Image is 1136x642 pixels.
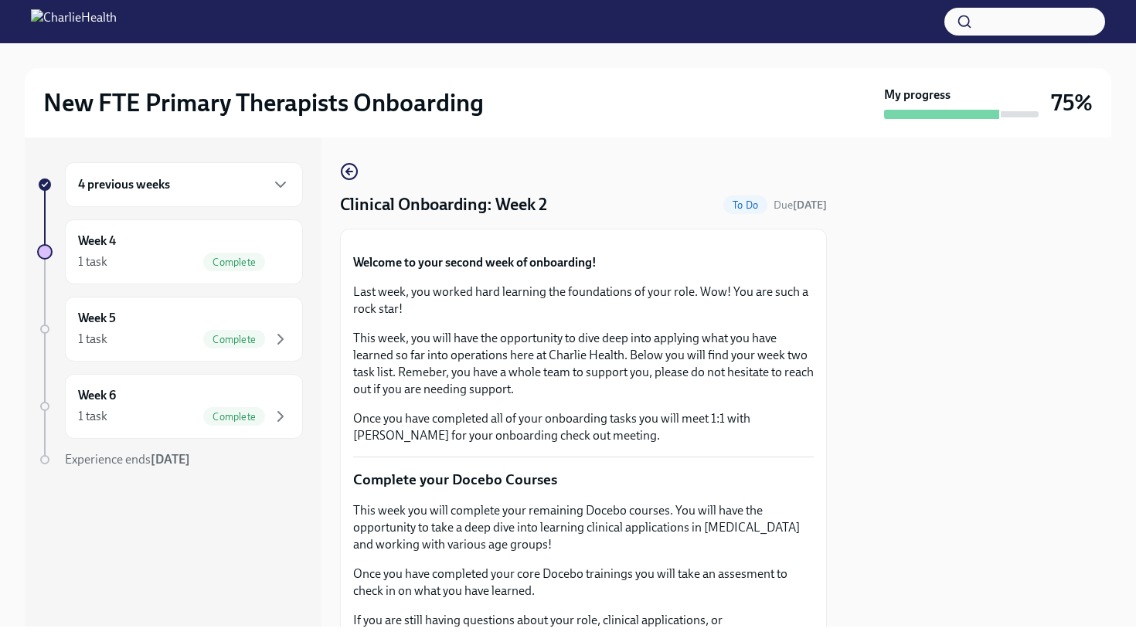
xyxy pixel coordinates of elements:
[1051,89,1093,117] h3: 75%
[78,408,107,425] div: 1 task
[340,193,547,216] h4: Clinical Onboarding: Week 2
[78,253,107,270] div: 1 task
[353,255,597,270] strong: Welcome to your second week of onboarding!
[353,284,814,318] p: Last week, you worked hard learning the foundations of your role. Wow! You are such a rock star!
[353,410,814,444] p: Once you have completed all of your onboarding tasks you will meet 1:1 with [PERSON_NAME] for you...
[43,87,484,118] h2: New FTE Primary Therapists Onboarding
[353,502,814,553] p: This week you will complete your remaining Docebo courses. You will have the opportunity to take ...
[31,9,117,34] img: CharlieHealth
[203,256,265,268] span: Complete
[37,374,303,439] a: Week 61 taskComplete
[151,452,190,467] strong: [DATE]
[793,199,827,212] strong: [DATE]
[203,334,265,345] span: Complete
[78,233,116,250] h6: Week 4
[353,566,814,600] p: Once you have completed your core Docebo trainings you will take an assesment to check in on what...
[774,199,827,212] span: Due
[78,310,116,327] h6: Week 5
[723,199,767,211] span: To Do
[774,198,827,212] span: September 20th, 2025 08:00
[78,176,170,193] h6: 4 previous weeks
[353,330,814,398] p: This week, you will have the opportunity to dive deep into applying what you have learned so far ...
[37,297,303,362] a: Week 51 taskComplete
[65,452,190,467] span: Experience ends
[37,219,303,284] a: Week 41 taskComplete
[78,387,116,404] h6: Week 6
[65,162,303,207] div: 4 previous weeks
[884,87,951,104] strong: My progress
[203,411,265,423] span: Complete
[78,331,107,348] div: 1 task
[353,470,814,490] p: Complete your Docebo Courses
